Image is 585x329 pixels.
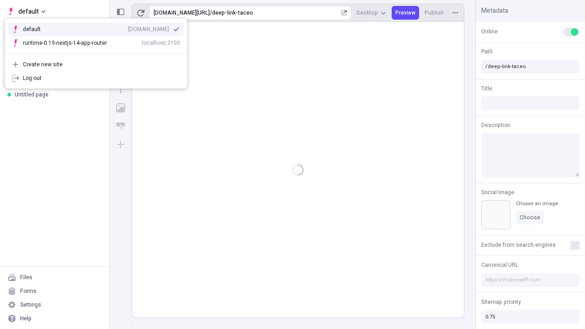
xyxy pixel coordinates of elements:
span: Canonical URL [481,261,518,269]
div: localhost:3100 [142,39,180,47]
div: deep-link-taceo [212,9,340,16]
div: default [23,26,55,33]
span: Sitemap priority [481,298,521,306]
button: Button [112,118,129,134]
div: [URL][DOMAIN_NAME] [154,9,210,16]
span: Description [481,121,511,129]
div: Untitled page [15,91,99,98]
span: Choose [520,214,540,221]
span: Preview [395,9,415,16]
div: Forms [20,287,37,295]
button: Desktop [353,6,390,20]
div: Help [20,315,32,322]
div: runtime-0.19-nextjs-14-app-router [23,39,107,47]
span: Exclude from search engines [481,241,556,249]
button: Image [112,100,129,116]
div: Files [20,274,32,281]
button: Text [112,81,129,98]
div: Choose an image [516,200,558,207]
span: Online [481,27,498,36]
input: https://makeswift.com [481,273,580,287]
span: Desktop [356,9,378,16]
span: Social Image [481,188,514,196]
button: Publish [421,6,447,20]
button: Select site [4,5,49,18]
div: / [210,9,212,16]
button: Choose [516,211,544,224]
div: [DOMAIN_NAME] [128,26,169,33]
span: Title [481,85,492,93]
button: Preview [392,6,419,20]
span: Path [481,48,493,56]
span: Publish [425,9,444,16]
span: default [18,6,39,17]
div: Settings [20,301,41,308]
div: Suggestions [5,19,187,53]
